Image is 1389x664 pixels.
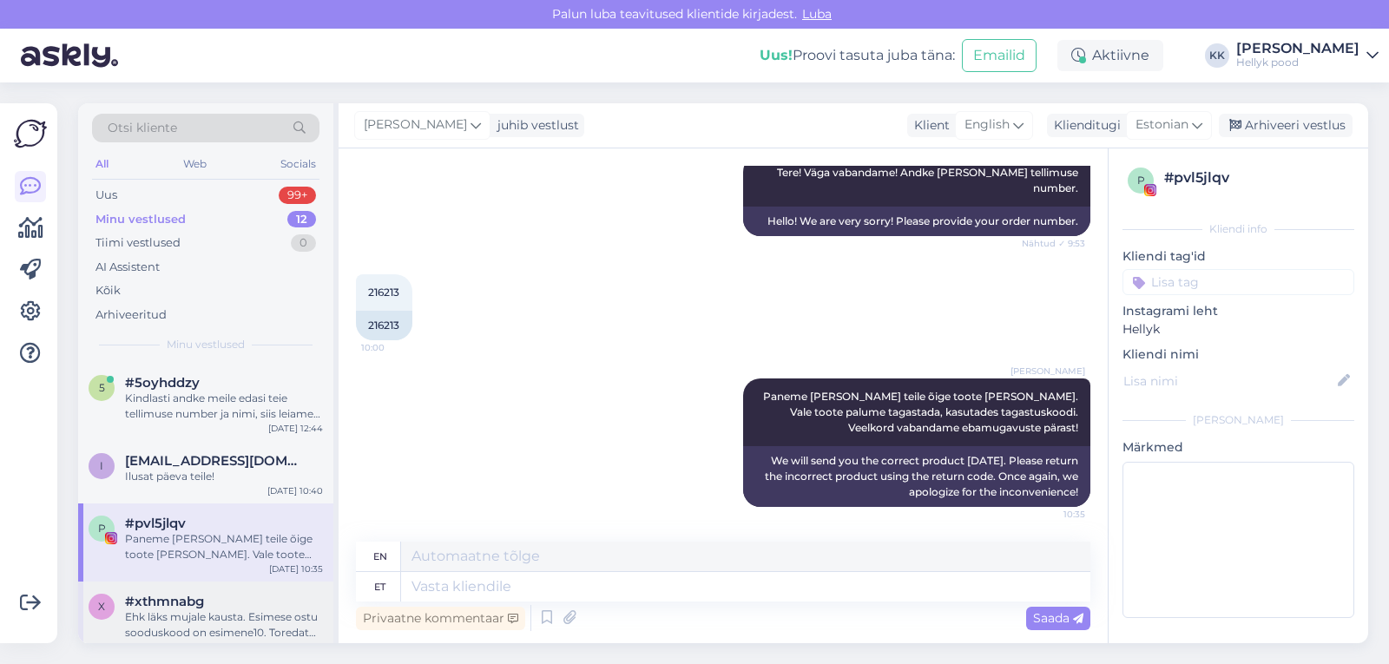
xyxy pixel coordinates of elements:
[167,337,245,352] span: Minu vestlused
[361,341,426,354] span: 10:00
[1122,320,1354,339] p: Hellyk
[1122,247,1354,266] p: Kliendi tag'id
[373,542,387,571] div: en
[92,153,112,175] div: All
[1122,221,1354,237] div: Kliendi info
[125,531,323,562] div: Paneme [PERSON_NAME] teile õige toote [PERSON_NAME]. Vale toote palume tagastada, kasutades tagas...
[125,375,200,391] span: #5oyhddzy
[1236,42,1379,69] a: [PERSON_NAME]Hellyk pood
[1219,114,1353,137] div: Arhiveeri vestlus
[356,311,412,340] div: 216213
[760,45,955,66] div: Proovi tasuta juba täna:
[1122,269,1354,295] input: Lisa tag
[1136,115,1188,135] span: Estonian
[125,609,323,641] div: Ehk läks mujale kausta. Esimese ostu sooduskood on esimene10. Toredat ostlemist :)
[763,390,1081,434] span: Paneme [PERSON_NAME] teile õige toote [PERSON_NAME]. Vale toote palume tagastada, kasutades tagas...
[267,484,323,497] div: [DATE] 10:40
[962,39,1037,72] button: Emailid
[269,562,323,575] div: [DATE] 10:35
[125,594,204,609] span: #xthmnabg
[1020,508,1085,521] span: 10:35
[797,6,837,22] span: Luba
[277,153,319,175] div: Socials
[1123,371,1334,391] input: Lisa nimi
[368,286,399,299] span: 216213
[95,306,167,324] div: Arhiveeritud
[743,446,1090,507] div: We will send you the correct product [DATE]. Please return the incorrect product using the return...
[760,47,793,63] b: Uus!
[95,211,186,228] div: Minu vestlused
[14,117,47,150] img: Askly Logo
[1033,610,1083,626] span: Saada
[777,166,1081,194] span: Tere! Väga vabandame! Andke [PERSON_NAME] tellimuse number.
[125,469,323,484] div: Ilusat päeva teile!
[125,391,323,422] div: Kindlasti andke meile edasi teie tellimuse number ja nimi, siis leiame teid tellimuste hulgast üles.
[125,453,306,469] span: iraa11cutegirl@gmail.com
[125,516,186,531] span: #pvl5jlqv
[95,234,181,252] div: Tiimi vestlused
[364,115,467,135] span: [PERSON_NAME]
[279,187,316,204] div: 99+
[98,600,105,613] span: x
[743,207,1090,236] div: Hello! We are very sorry! Please provide your order number.
[964,115,1010,135] span: English
[1137,174,1145,187] span: p
[95,259,160,276] div: AI Assistent
[356,607,525,630] div: Privaatne kommentaar
[1010,365,1085,378] span: [PERSON_NAME]
[1236,42,1359,56] div: [PERSON_NAME]
[180,153,210,175] div: Web
[291,234,316,252] div: 0
[374,572,385,602] div: et
[1122,302,1354,320] p: Instagrami leht
[1020,237,1085,250] span: Nähtud ✓ 9:53
[1122,438,1354,457] p: Märkmed
[1047,116,1121,135] div: Klienditugi
[1164,168,1349,188] div: # pvl5jlqv
[1205,43,1229,68] div: KK
[1122,345,1354,364] p: Kliendi nimi
[99,381,105,394] span: 5
[95,282,121,299] div: Kõik
[268,641,323,654] div: [DATE] 15:44
[108,119,177,137] span: Otsi kliente
[98,522,106,535] span: p
[95,187,117,204] div: Uus
[1122,412,1354,428] div: [PERSON_NAME]
[1236,56,1359,69] div: Hellyk pood
[100,459,103,472] span: i
[907,116,950,135] div: Klient
[268,422,323,435] div: [DATE] 12:44
[287,211,316,228] div: 12
[1057,40,1163,71] div: Aktiivne
[490,116,579,135] div: juhib vestlust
